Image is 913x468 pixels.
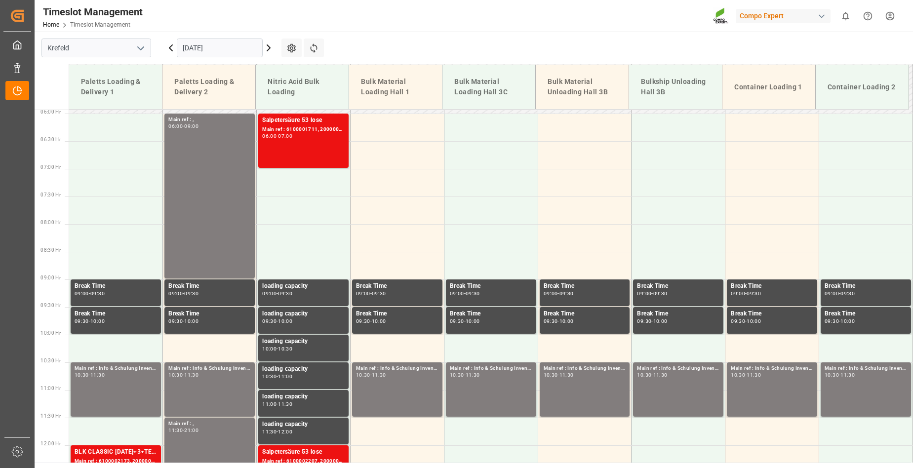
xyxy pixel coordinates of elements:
[356,364,438,373] div: Main ref : Info & Schulung Inventur,
[356,281,438,291] div: Break Time
[464,291,466,296] div: -
[450,319,464,323] div: 09:30
[41,39,151,57] input: Type to search/select
[133,40,148,56] button: open menu
[168,291,183,296] div: 09:00
[43,4,143,19] div: Timeslot Management
[557,319,559,323] div: -
[277,374,278,379] div: -
[747,291,761,296] div: 09:30
[262,309,345,319] div: loading capacity
[262,392,345,402] div: loading capacity
[356,291,370,296] div: 09:00
[184,428,198,432] div: 21:00
[40,220,61,225] span: 08:00 Hr
[262,402,277,406] div: 11:00
[75,457,157,466] div: Main ref : 6100002173, 2000000794;2000001288 2000000794
[839,373,840,377] div: -
[356,319,370,323] div: 09:30
[262,134,277,138] div: 06:00
[840,319,855,323] div: 10:00
[450,373,464,377] div: 10:30
[653,291,668,296] div: 09:30
[544,281,626,291] div: Break Time
[464,373,466,377] div: -
[90,373,105,377] div: 11:30
[277,134,278,138] div: -
[651,291,653,296] div: -
[731,281,813,291] div: Break Time
[40,330,61,336] span: 10:00 Hr
[450,291,464,296] div: 09:00
[262,364,345,374] div: loading capacity
[745,319,747,323] div: -
[637,281,719,291] div: Break Time
[183,428,184,432] div: -
[637,364,719,373] div: Main ref : Info & Schulung Inventur,
[168,319,183,323] div: 09:30
[277,347,278,351] div: -
[40,386,61,391] span: 11:00 Hr
[839,319,840,323] div: -
[736,9,831,23] div: Compo Expert
[75,291,89,296] div: 09:00
[730,78,807,96] div: Container Loading 1
[75,364,157,373] div: Main ref : Info & Schulung Inventur,
[840,373,855,377] div: 11:30
[277,402,278,406] div: -
[278,134,292,138] div: 07:00
[731,291,745,296] div: 09:00
[637,73,714,101] div: Bulkship Unloading Hall 3B
[544,309,626,319] div: Break Time
[277,291,278,296] div: -
[372,319,386,323] div: 10:00
[168,420,251,428] div: Main ref : ,
[184,124,198,128] div: 09:00
[839,291,840,296] div: -
[184,373,198,377] div: 11:30
[40,275,61,280] span: 09:00 Hr
[177,39,263,57] input: DD.MM.YYYY
[747,373,761,377] div: 11:30
[731,319,745,323] div: 09:30
[356,309,438,319] div: Break Time
[184,319,198,323] div: 10:00
[277,319,278,323] div: -
[183,319,184,323] div: -
[825,373,839,377] div: 10:30
[262,374,277,379] div: 10:30
[824,78,901,96] div: Container Loading 2
[450,281,532,291] div: Break Time
[89,319,90,323] div: -
[277,429,278,434] div: -
[168,364,251,373] div: Main ref : Info & Schulung Inventur,
[825,309,907,319] div: Break Time
[653,373,668,377] div: 11:30
[450,309,532,319] div: Break Time
[651,373,653,377] div: -
[262,429,277,434] div: 11:30
[557,291,559,296] div: -
[40,164,61,170] span: 07:00 Hr
[731,373,745,377] div: 10:30
[747,319,761,323] div: 10:00
[75,281,157,291] div: Break Time
[745,373,747,377] div: -
[278,319,292,323] div: 10:00
[825,319,839,323] div: 09:30
[75,447,157,457] div: BLK CLASSIC [DATE]+3+TE 600kg BBBT FAIR 25-5-8 35%UH 3M 25kg (x40) INT
[40,247,61,253] span: 08:30 Hr
[370,291,372,296] div: -
[450,364,532,373] div: Main ref : Info & Schulung Inventur,
[262,447,345,457] div: Salpetersäure 53 lose
[262,319,277,323] div: 09:30
[278,374,292,379] div: 11:00
[168,281,251,291] div: Break Time
[651,319,653,323] div: -
[40,137,61,142] span: 06:30 Hr
[40,413,61,419] span: 11:30 Hr
[40,303,61,308] span: 09:30 Hr
[466,291,480,296] div: 09:30
[262,457,345,466] div: Main ref : 6100002207, 2000001730
[825,291,839,296] div: 09:00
